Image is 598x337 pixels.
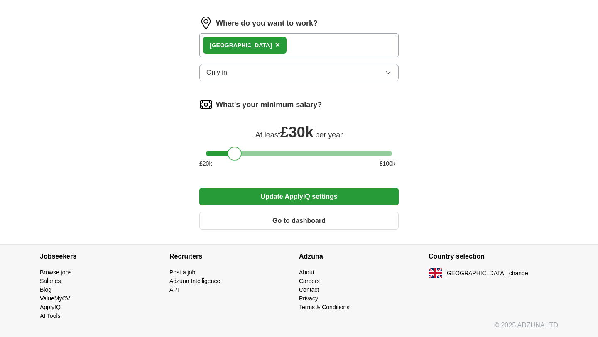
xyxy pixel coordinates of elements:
[210,41,272,50] div: [GEOGRAPHIC_DATA]
[380,159,399,168] span: £ 100 k+
[299,278,320,284] a: Careers
[216,18,318,29] label: Where do you want to work?
[40,286,51,293] a: Blog
[199,98,213,111] img: salary.png
[199,159,212,168] span: £ 20 k
[40,295,70,302] a: ValueMyCV
[206,68,227,78] span: Only in
[275,40,280,49] span: ×
[169,278,220,284] a: Adzuna Intelligence
[429,268,442,278] img: UK flag
[280,124,314,141] span: £ 30k
[445,269,506,278] span: [GEOGRAPHIC_DATA]
[199,188,399,205] button: Update ApplyIQ settings
[509,269,528,278] button: change
[299,269,314,276] a: About
[40,269,71,276] a: Browse jobs
[299,286,319,293] a: Contact
[169,286,179,293] a: API
[199,17,213,30] img: location.png
[40,313,61,319] a: AI Tools
[216,99,322,110] label: What's your minimum salary?
[199,212,399,230] button: Go to dashboard
[299,304,349,310] a: Terms & Conditions
[169,269,195,276] a: Post a job
[40,304,61,310] a: ApplyIQ
[199,64,399,81] button: Only in
[33,320,565,337] div: © 2025 ADZUNA LTD
[275,39,280,51] button: ×
[299,295,318,302] a: Privacy
[315,131,343,139] span: per year
[255,131,280,139] span: At least
[429,245,558,268] h4: Country selection
[40,278,61,284] a: Salaries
